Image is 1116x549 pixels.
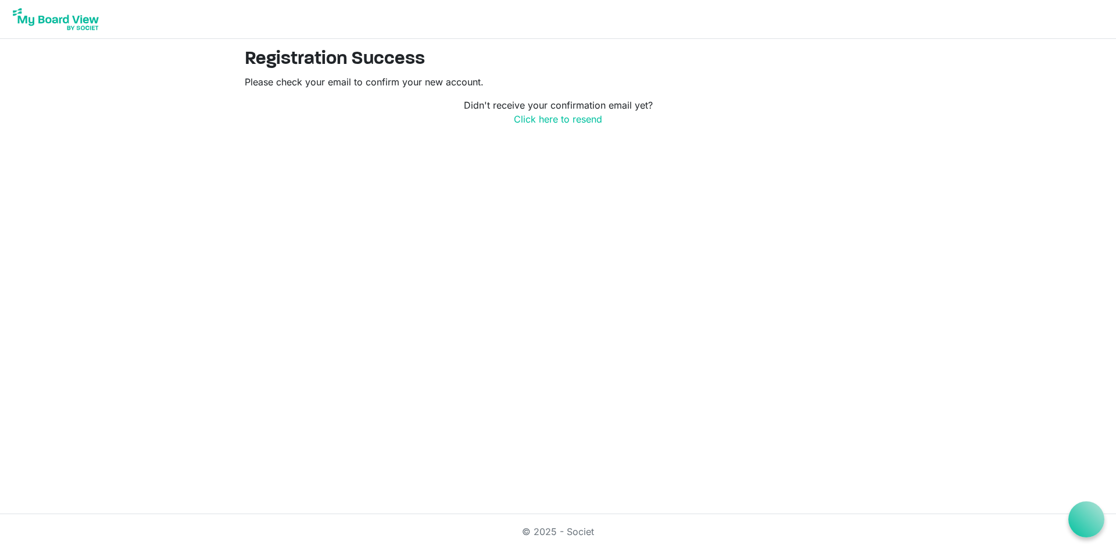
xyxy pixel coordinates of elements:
[245,98,871,126] p: Didn't receive your confirmation email yet?
[522,526,594,537] a: © 2025 - Societ
[245,75,871,89] p: Please check your email to confirm your new account.
[9,5,102,34] img: My Board View Logo
[245,48,871,70] h2: Registration Success
[514,113,602,125] a: Click here to resend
